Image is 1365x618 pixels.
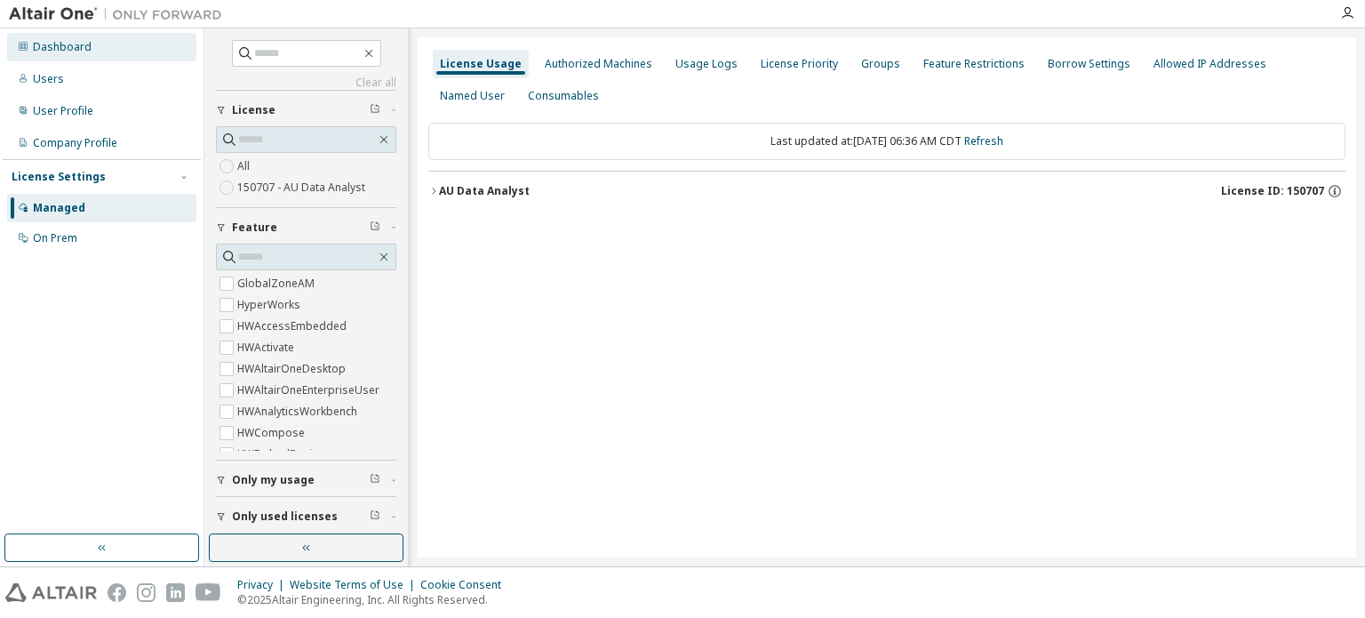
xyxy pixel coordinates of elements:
[33,136,117,150] div: Company Profile
[237,273,318,294] label: GlobalZoneAM
[216,497,396,536] button: Only used licenses
[237,444,321,465] label: HWEmbedBasic
[237,294,304,316] label: HyperWorks
[216,461,396,500] button: Only my usage
[1048,57,1130,71] div: Borrow Settings
[370,221,380,235] span: Clear filter
[237,177,369,198] label: 150707 - AU Data Analyst
[237,380,383,401] label: HWAltairOneEnterpriseUser
[237,156,253,177] label: All
[216,91,396,130] button: License
[528,89,599,103] div: Consumables
[137,583,156,602] img: instagram.svg
[370,510,380,524] span: Clear filter
[290,578,420,592] div: Website Terms of Use
[12,170,106,184] div: License Settings
[370,103,380,117] span: Clear filter
[166,583,185,602] img: linkedin.svg
[237,578,290,592] div: Privacy
[196,583,221,602] img: youtube.svg
[237,337,298,358] label: HWActivate
[237,316,350,337] label: HWAccessEmbedded
[232,510,338,524] span: Only used licenses
[428,123,1345,160] div: Last updated at: [DATE] 06:36 AM CDT
[232,221,277,235] span: Feature
[237,422,308,444] label: HWCompose
[440,57,522,71] div: License Usage
[9,5,231,23] img: Altair One
[545,57,652,71] div: Authorized Machines
[237,592,512,607] p: © 2025 Altair Engineering, Inc. All Rights Reserved.
[232,473,315,487] span: Only my usage
[108,583,126,602] img: facebook.svg
[237,358,349,380] label: HWAltairOneDesktop
[761,57,838,71] div: License Priority
[216,76,396,90] a: Clear all
[428,172,1345,211] button: AU Data AnalystLicense ID: 150707
[1153,57,1266,71] div: Allowed IP Addresses
[923,57,1025,71] div: Feature Restrictions
[964,133,1003,148] a: Refresh
[420,578,512,592] div: Cookie Consent
[439,184,530,198] div: AU Data Analyst
[232,103,275,117] span: License
[216,208,396,247] button: Feature
[33,201,85,215] div: Managed
[33,231,77,245] div: On Prem
[237,401,361,422] label: HWAnalyticsWorkbench
[1221,184,1324,198] span: License ID: 150707
[33,72,64,86] div: Users
[33,104,93,118] div: User Profile
[675,57,738,71] div: Usage Logs
[370,473,380,487] span: Clear filter
[861,57,900,71] div: Groups
[5,583,97,602] img: altair_logo.svg
[440,89,505,103] div: Named User
[33,40,92,54] div: Dashboard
